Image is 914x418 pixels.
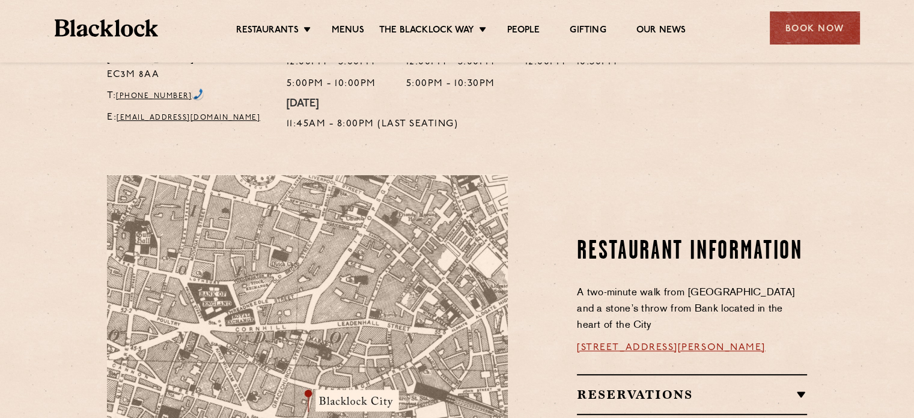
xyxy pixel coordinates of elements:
[192,88,203,99] div: Call: +44 20 7998 7676
[577,285,807,334] p: A two-minute walk from [GEOGRAPHIC_DATA] and a stone’s throw from Bank located in the heart of th...
[287,55,376,70] p: 12:00pm - 3:00pm
[577,237,807,267] h2: Restaurant Information
[287,117,459,132] p: 11:45am - 8:00pm (Last Seating)
[107,88,269,104] p: T:
[406,76,495,92] p: 5:00pm - 10:30pm
[379,25,474,38] a: The Blacklock Way
[287,76,376,92] p: 5:00pm - 10:00pm
[577,387,807,402] h2: Reservations
[55,19,159,37] img: BL_Textured_Logo-footer-cropped.svg
[287,98,459,111] h4: [DATE]
[570,25,606,38] a: Gifting
[332,25,364,38] a: Menus
[636,25,686,38] a: Our News
[117,114,260,121] a: [EMAIL_ADDRESS][DOMAIN_NAME]
[107,110,269,126] p: E:
[236,25,299,38] a: Restaurants
[193,88,203,99] img: hfpfyWBK5wQHBAGPgDf9c6qAYOxxMAAAAASUVORK5CYII=
[507,25,540,38] a: People
[770,11,860,45] div: Book Now
[116,93,192,100] a: [PHONE_NUMBER]
[525,55,618,70] p: 12:00pm - 10:30pm
[406,55,495,70] p: 12:00pm - 3:00pm
[577,343,766,352] a: [STREET_ADDRESS][PERSON_NAME]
